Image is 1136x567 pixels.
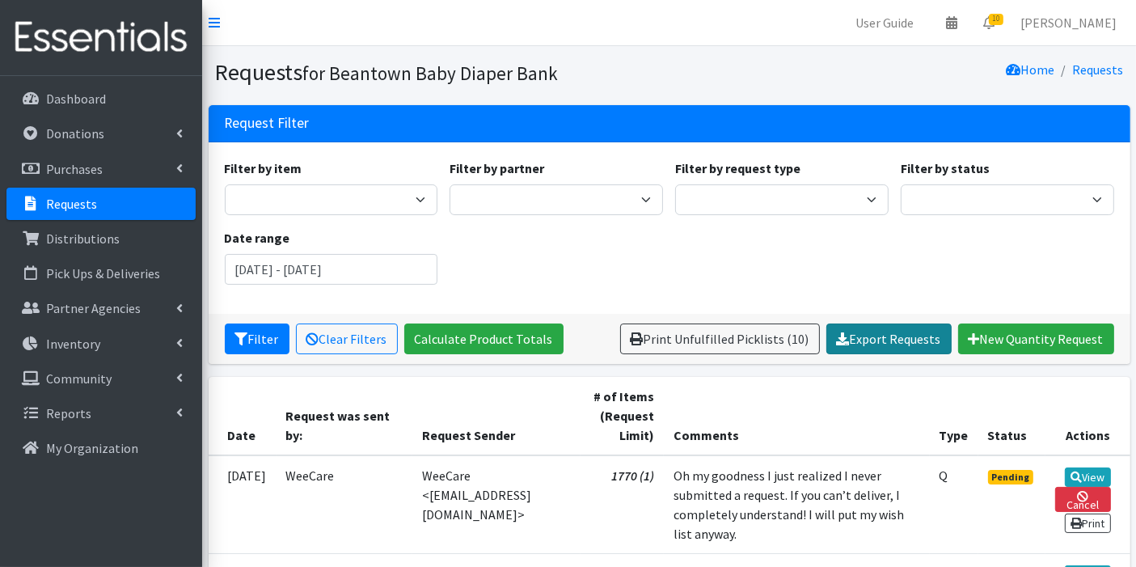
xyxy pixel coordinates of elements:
[225,254,438,285] input: January 1, 2011 - December 31, 2011
[225,115,310,132] h3: Request Filter
[901,159,990,178] label: Filter by status
[675,159,800,178] label: Filter by request type
[6,222,196,255] a: Distributions
[412,377,581,455] th: Request Sender
[404,324,564,354] a: Calculate Product Totals
[988,470,1034,484] span: Pending
[6,11,196,65] img: HumanEssentials
[6,432,196,464] a: My Organization
[6,117,196,150] a: Donations
[1073,61,1124,78] a: Requests
[581,377,664,455] th: # of Items (Request Limit)
[6,153,196,185] a: Purchases
[46,370,112,387] p: Community
[46,91,106,107] p: Dashboard
[46,125,104,142] p: Donations
[215,58,664,87] h1: Requests
[842,6,927,39] a: User Guide
[1045,377,1130,455] th: Actions
[1055,487,1110,512] a: Cancel
[978,377,1046,455] th: Status
[930,377,978,455] th: Type
[6,328,196,360] a: Inventory
[1065,468,1111,487] a: View
[46,405,91,421] p: Reports
[46,231,120,247] p: Distributions
[826,324,952,354] a: Export Requests
[664,455,930,554] td: Oh my goodness I just realized I never submitted a request. If you can’t deliver, I completely un...
[46,300,141,316] p: Partner Agencies
[209,455,277,554] td: [DATE]
[6,83,196,115] a: Dashboard
[46,265,160,281] p: Pick Ups & Deliveries
[277,377,413,455] th: Request was sent by:
[46,196,97,212] p: Requests
[989,14,1003,25] span: 10
[412,455,581,554] td: WeeCare <[EMAIL_ADDRESS][DOMAIN_NAME]>
[958,324,1114,354] a: New Quantity Request
[46,161,103,177] p: Purchases
[46,336,100,352] p: Inventory
[296,324,398,354] a: Clear Filters
[581,455,664,554] td: 1770 (1)
[6,362,196,395] a: Community
[1007,61,1055,78] a: Home
[970,6,1007,39] a: 10
[450,159,544,178] label: Filter by partner
[6,292,196,324] a: Partner Agencies
[46,440,138,456] p: My Organization
[1065,514,1111,533] a: Print
[277,455,413,554] td: WeeCare
[225,159,302,178] label: Filter by item
[225,324,289,354] button: Filter
[1007,6,1130,39] a: [PERSON_NAME]
[209,377,277,455] th: Date
[225,228,290,248] label: Date range
[6,397,196,429] a: Reports
[303,61,559,85] small: for Beantown Baby Diaper Bank
[940,468,948,484] abbr: Quantity
[6,257,196,290] a: Pick Ups & Deliveries
[620,324,820,354] a: Print Unfulfilled Picklists (10)
[664,377,930,455] th: Comments
[6,188,196,220] a: Requests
